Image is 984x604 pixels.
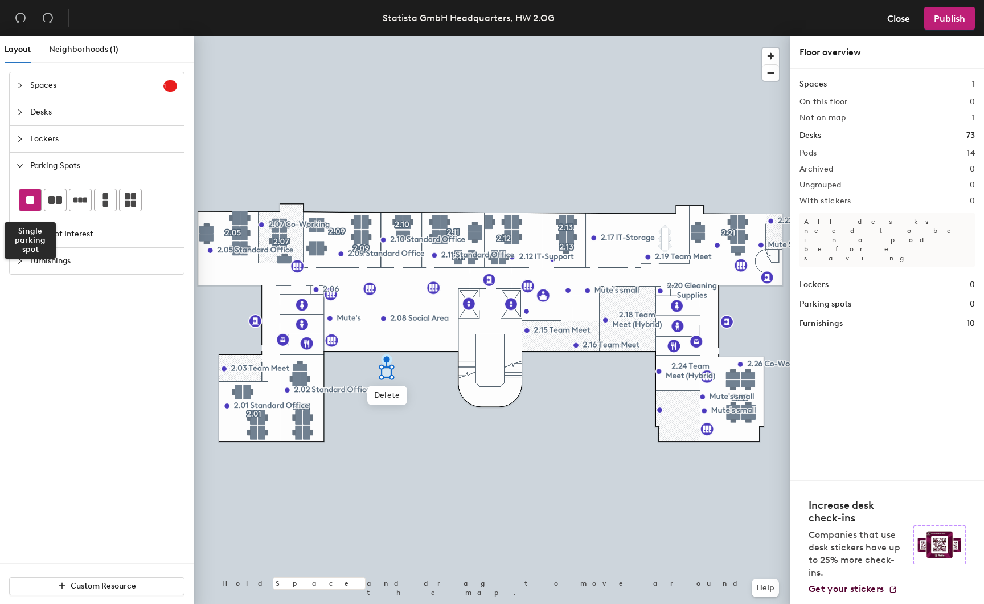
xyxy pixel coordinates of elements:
[799,165,833,174] h2: Archived
[799,129,821,142] h1: Desks
[19,189,42,211] button: Single parking spot
[799,149,817,158] h2: Pods
[799,317,843,330] h1: Furnishings
[163,82,177,90] span: 1
[17,109,23,116] span: collapsed
[17,82,23,89] span: collapsed
[809,583,897,595] a: Get your stickers
[15,12,26,23] span: undo
[799,78,827,91] h1: Spaces
[972,113,975,123] h2: 1
[5,44,31,54] span: Layout
[967,149,975,158] h2: 14
[970,197,975,206] h2: 0
[970,181,975,190] h2: 0
[30,99,177,125] span: Desks
[36,7,59,30] button: Redo (⌘ + ⇧ + Z)
[799,46,975,59] div: Floor overview
[799,113,846,123] h2: Not on map
[967,317,975,330] h1: 10
[9,7,32,30] button: Undo (⌘ + Z)
[49,44,118,54] span: Neighborhoods (1)
[809,583,884,594] span: Get your stickers
[799,213,975,267] p: All desks need to be in a pod before saving
[970,97,975,107] h2: 0
[383,11,555,25] div: Statista GmbH Headquarters, HW 2.OG
[30,72,163,99] span: Spaces
[799,298,851,311] h1: Parking spots
[17,231,23,238] span: collapsed
[970,279,975,291] h1: 0
[367,386,407,405] span: Delete
[799,181,842,190] h2: Ungrouped
[970,165,975,174] h2: 0
[809,529,907,579] p: Companies that use desk stickers have up to 25% more check-ins.
[9,577,184,595] button: Custom Resource
[970,298,975,311] h1: 0
[878,7,920,30] button: Close
[30,153,177,179] span: Parking Spots
[924,7,975,30] button: Publish
[913,525,966,564] img: Sticker logo
[799,197,851,206] h2: With stickers
[799,97,848,107] h2: On this floor
[934,13,965,24] span: Publish
[17,136,23,142] span: collapsed
[71,581,136,591] span: Custom Resource
[887,13,910,24] span: Close
[966,129,975,142] h1: 73
[799,279,829,291] h1: Lockers
[17,162,23,169] span: expanded
[163,80,177,92] sup: 1
[972,78,975,91] h1: 1
[30,248,177,274] span: Furnishings
[30,221,177,247] span: Points of Interest
[809,499,907,524] h4: Increase desk check-ins
[17,258,23,264] span: collapsed
[752,579,779,597] button: Help
[30,126,177,152] span: Lockers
